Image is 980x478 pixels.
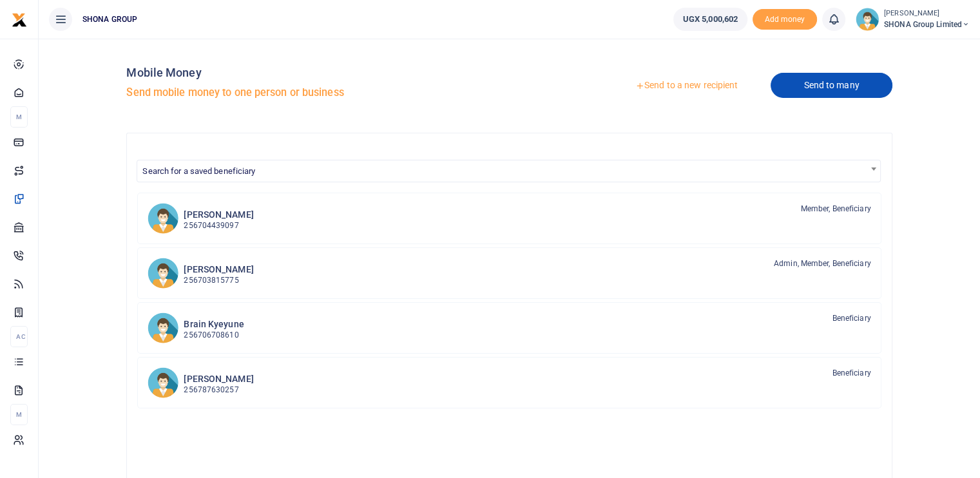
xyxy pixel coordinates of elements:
[668,8,753,31] li: Wallet ballance
[148,367,178,398] img: AT
[184,329,244,341] p: 256706708610
[683,13,738,26] span: UGX 5,000,602
[10,106,28,128] li: M
[771,73,892,98] a: Send to many
[184,319,244,330] h6: Brain Kyeyune
[12,12,27,28] img: logo-small
[184,374,253,385] h6: [PERSON_NAME]
[602,74,771,97] a: Send to a new recipient
[673,8,747,31] a: UGX 5,000,602
[184,209,253,220] h6: [PERSON_NAME]
[753,9,817,30] span: Add money
[137,302,881,354] a: BK Brain Kyeyune 256706708610 Beneficiary
[884,19,970,30] span: SHONA Group Limited
[148,312,178,343] img: BK
[10,404,28,425] li: M
[148,203,178,234] img: BK
[137,160,879,180] span: Search for a saved beneficiary
[12,14,27,24] a: logo-small logo-large logo-large
[137,357,881,408] a: AT [PERSON_NAME] 256787630257 Beneficiary
[148,258,178,289] img: JN
[184,384,253,396] p: 256787630257
[137,193,881,244] a: BK [PERSON_NAME] 256704439097 Member, Beneficiary
[126,86,504,99] h5: Send mobile money to one person or business
[884,8,970,19] small: [PERSON_NAME]
[856,8,879,31] img: profile-user
[753,9,817,30] li: Toup your wallet
[184,220,253,232] p: 256704439097
[137,160,880,182] span: Search for a saved beneficiary
[753,14,817,23] a: Add money
[856,8,970,31] a: profile-user [PERSON_NAME] SHONA Group Limited
[801,203,871,215] span: Member, Beneficiary
[10,326,28,347] li: Ac
[77,14,142,25] span: SHONA GROUP
[184,264,253,275] h6: [PERSON_NAME]
[832,367,870,379] span: Beneficiary
[137,247,881,299] a: JN [PERSON_NAME] 256703815775 Admin, Member, Beneficiary
[832,312,870,324] span: Beneficiary
[774,258,871,269] span: Admin, Member, Beneficiary
[142,166,255,176] span: Search for a saved beneficiary
[126,66,504,80] h4: Mobile Money
[184,274,253,287] p: 256703815775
